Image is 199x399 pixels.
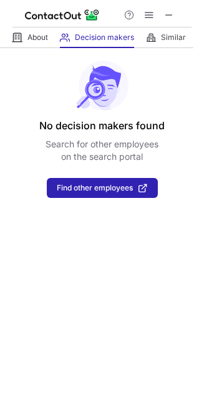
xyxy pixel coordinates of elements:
[47,178,158,198] button: Find other employees
[27,32,48,42] span: About
[75,32,134,42] span: Decision makers
[161,32,186,42] span: Similar
[46,138,158,163] p: Search for other employees on the search portal
[57,184,133,192] span: Find other employees
[39,118,165,133] header: No decision makers found
[75,61,129,111] img: No leads found
[25,7,100,22] img: ContactOut v5.3.10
